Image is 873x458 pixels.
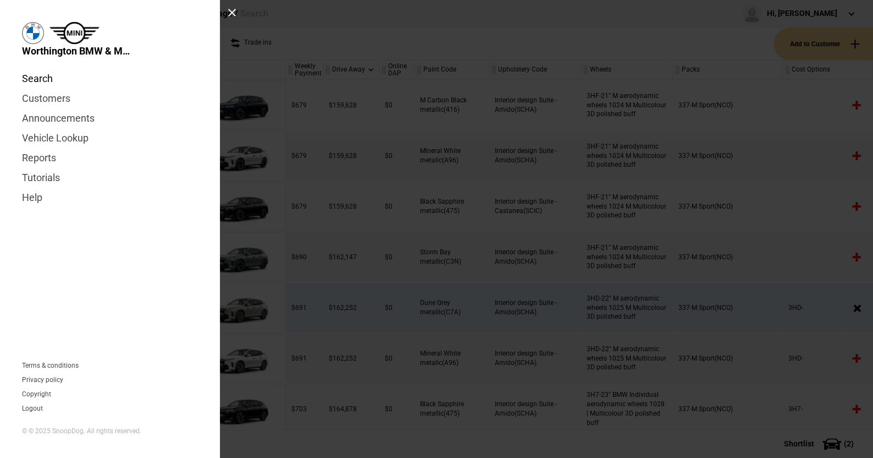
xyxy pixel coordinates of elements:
[22,44,132,58] span: Worthington BMW & MINI Garage
[22,391,51,397] a: Copyright
[22,89,198,108] a: Customers
[22,22,44,44] img: bmw.png
[22,108,198,128] a: Announcements
[49,22,100,44] img: mini.png
[22,427,198,436] div: © © 2025 SnoopDog. All rights reserved.
[22,128,198,148] a: Vehicle Lookup
[22,69,198,89] a: Search
[22,377,63,383] a: Privacy policy
[22,405,43,412] button: Logout
[22,362,79,369] a: Terms & conditions
[22,148,198,168] a: Reports
[22,168,198,188] a: Tutorials
[22,188,198,208] a: Help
